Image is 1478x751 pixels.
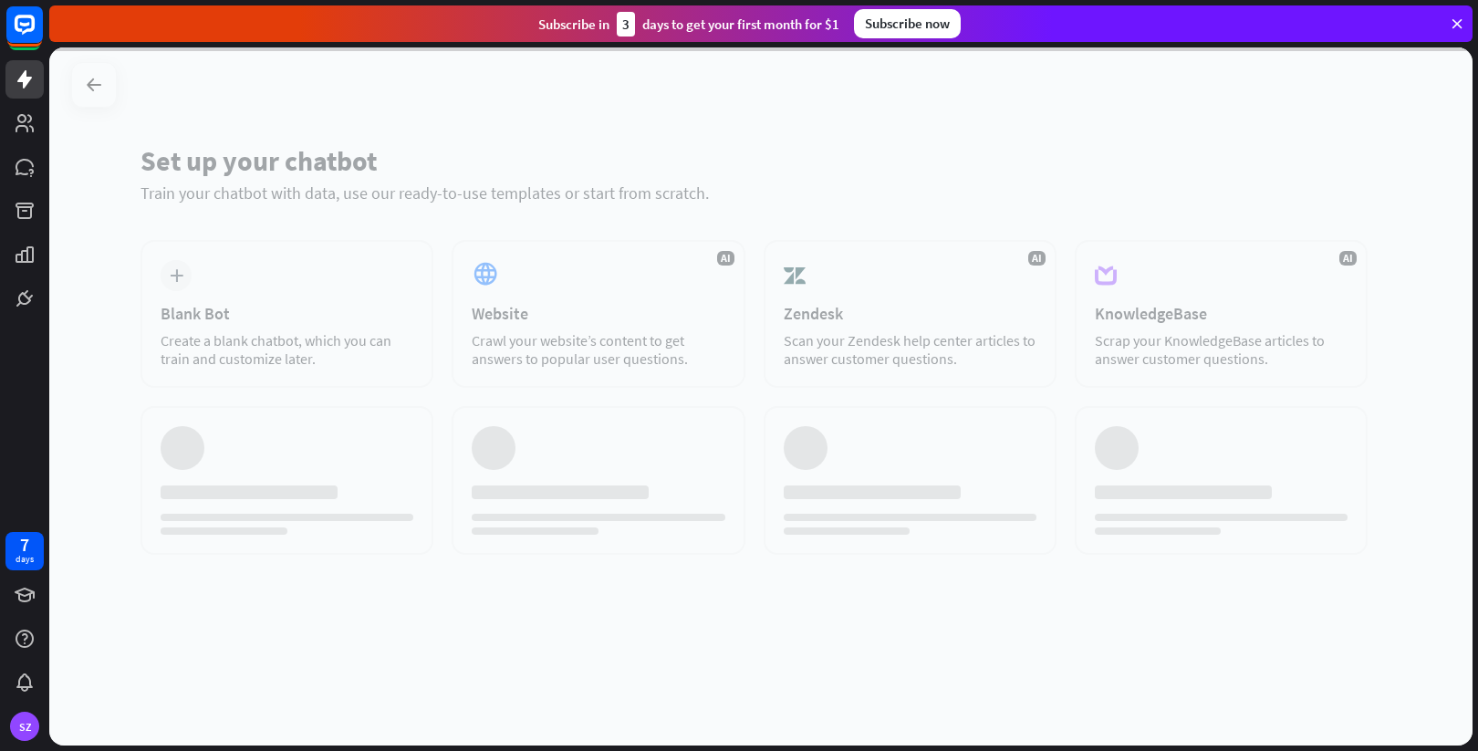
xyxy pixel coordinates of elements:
div: 7 [20,537,29,553]
div: Subscribe now [854,9,961,38]
a: 7 days [5,532,44,570]
div: SZ [10,712,39,741]
div: Subscribe in days to get your first month for $1 [538,12,839,37]
div: days [16,553,34,566]
div: 3 [617,12,635,37]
